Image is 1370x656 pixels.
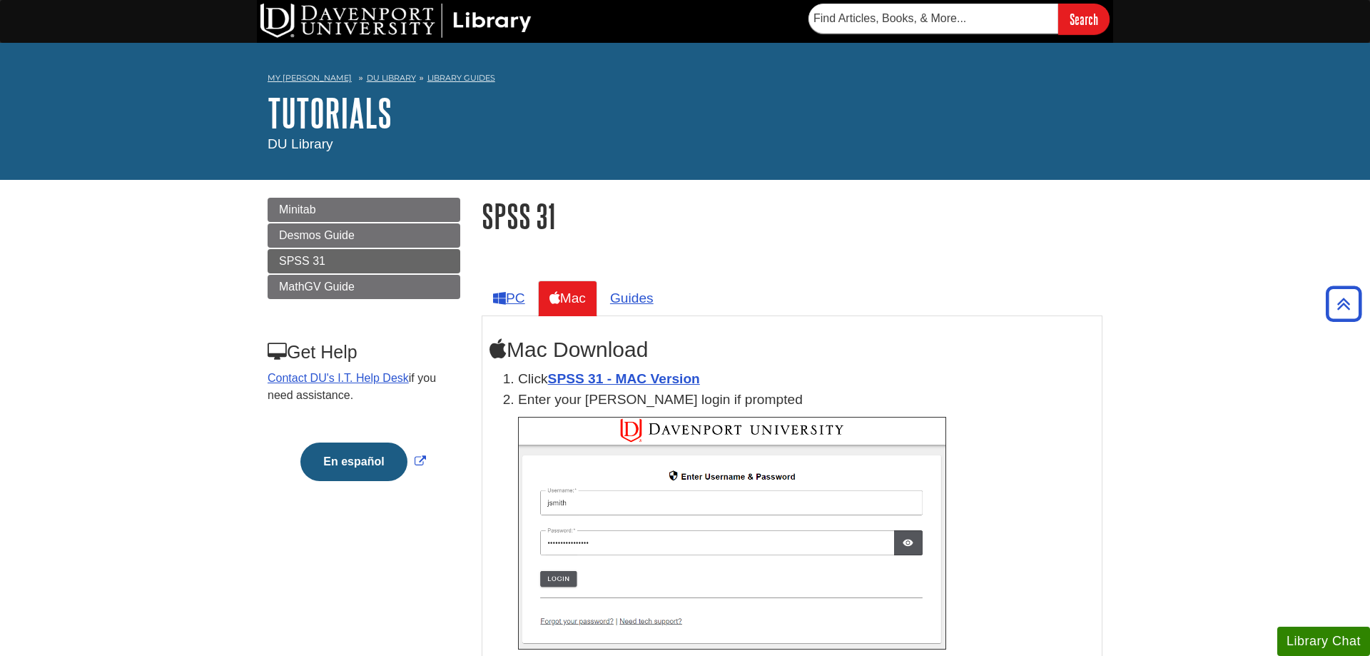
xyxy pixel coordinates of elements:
input: Search [1058,4,1110,34]
span: Desmos Guide [279,229,355,241]
a: DU Library [367,73,416,83]
span: DU Library [268,136,333,151]
a: Back to Top [1321,294,1366,313]
span: SPSS 31 [279,255,325,267]
a: PC [482,281,537,316]
h1: SPSS 31 [482,198,1102,234]
button: Library Chat [1277,627,1370,656]
span: MathGV Guide [279,281,355,293]
nav: breadcrumb [268,69,1102,91]
p: Enter your [PERSON_NAME] login if prompted [518,390,1095,410]
a: Library Guides [427,73,495,83]
p: if you need assistance. [268,370,459,404]
a: Desmos Guide [268,223,460,248]
a: MathGV Guide [268,275,460,299]
a: Link opens in new window [297,455,429,468]
div: Guide Page Menu [268,198,460,505]
a: Minitab [268,198,460,222]
button: En español [300,443,407,481]
input: Find Articles, Books, & More... [808,4,1058,34]
h3: Get Help [268,342,459,363]
a: SPSS 31 - MAC Version [548,371,700,386]
h2: Mac Download [489,338,1095,362]
img: DU Library [260,4,532,38]
form: Searches DU Library's articles, books, and more [808,4,1110,34]
a: SPSS 31 [268,249,460,273]
a: My [PERSON_NAME] [268,72,352,84]
a: Tutorials [268,91,392,135]
a: Guides [599,281,665,316]
a: Mac [538,281,597,316]
span: Minitab [279,203,316,216]
a: Contact DU's I.T. Help Desk [268,372,409,384]
li: Click [518,369,1095,390]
